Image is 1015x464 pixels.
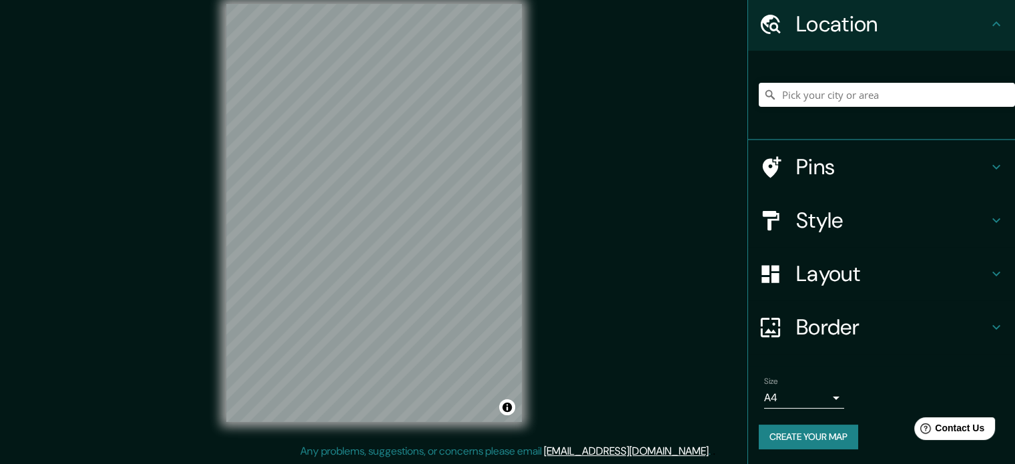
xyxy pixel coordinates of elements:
div: Style [748,194,1015,247]
h4: Border [796,314,988,340]
h4: Style [796,207,988,234]
div: Pins [748,140,1015,194]
div: A4 [764,387,844,409]
button: Create your map [759,425,858,449]
h4: Layout [796,260,988,287]
h4: Location [796,11,988,37]
iframe: Help widget launcher [896,412,1000,449]
div: Layout [748,247,1015,300]
button: Toggle attribution [499,399,515,415]
div: . [713,443,715,459]
input: Pick your city or area [759,83,1015,107]
div: Border [748,300,1015,354]
div: . [711,443,713,459]
a: [EMAIL_ADDRESS][DOMAIN_NAME] [544,444,709,458]
p: Any problems, suggestions, or concerns please email . [300,443,711,459]
label: Size [764,376,778,387]
canvas: Map [226,4,522,422]
h4: Pins [796,154,988,180]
